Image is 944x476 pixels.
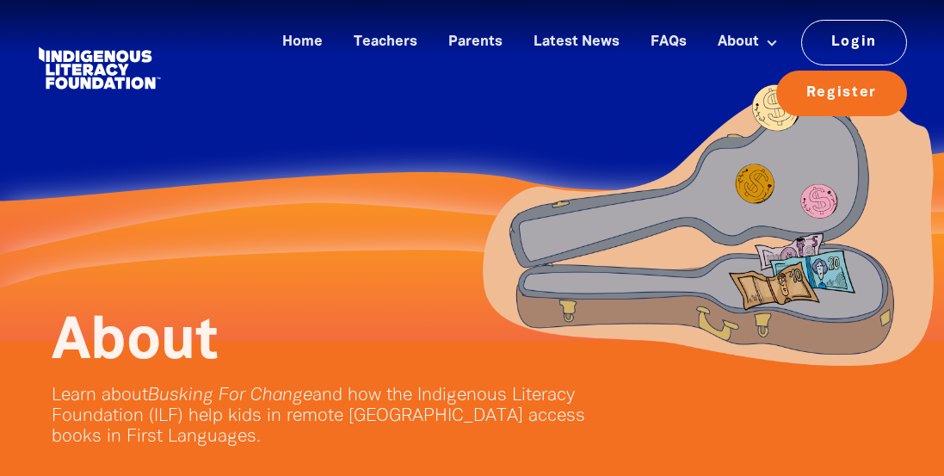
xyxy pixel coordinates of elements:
span: About [52,316,218,369]
a: Latest News [523,28,630,57]
em: Busking For Change [148,387,312,404]
a: About [707,28,788,57]
a: FAQs [640,28,697,57]
a: Parents [438,28,513,57]
a: Register [776,71,907,115]
p: Learn about and how the Indigenous Literacy Foundation (ILF) help kids in remote [GEOGRAPHIC_DATA... [52,386,595,448]
a: Teachers [343,28,428,57]
a: Home [272,28,333,57]
a: Login [801,20,907,65]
